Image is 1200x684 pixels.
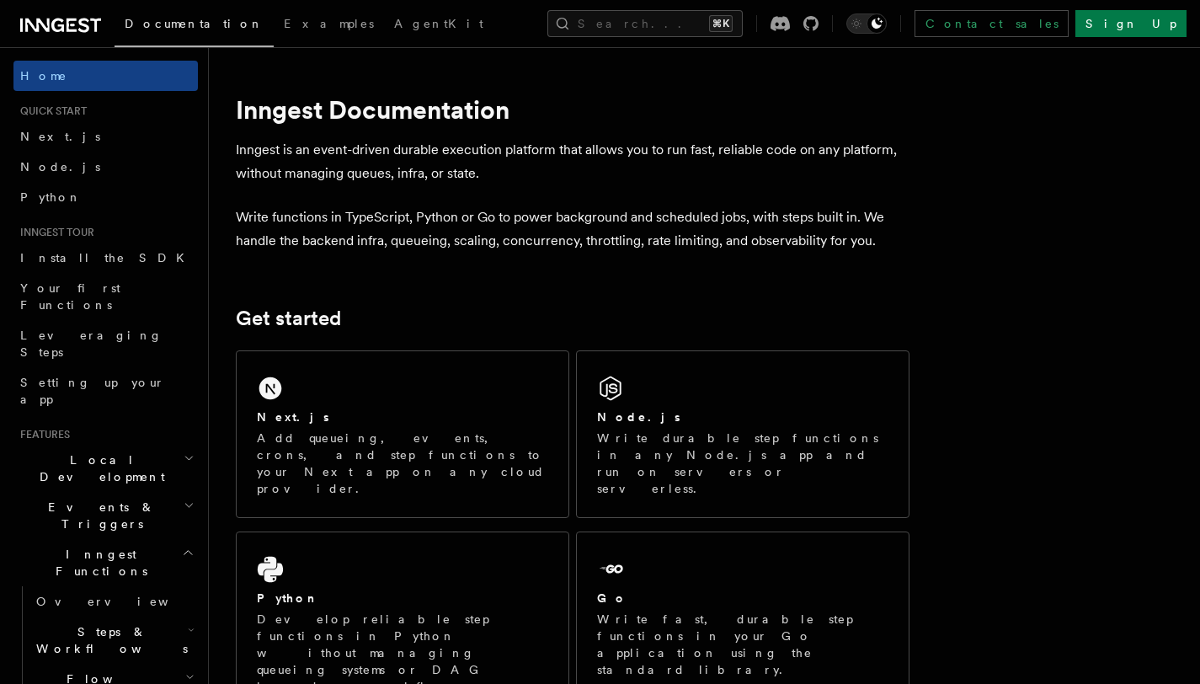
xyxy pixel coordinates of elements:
kbd: ⌘K [709,15,733,32]
span: Next.js [20,130,100,143]
a: Examples [274,5,384,45]
button: Toggle dark mode [846,13,887,34]
span: Overview [36,595,210,608]
span: Python [20,190,82,204]
a: AgentKit [384,5,493,45]
span: Examples [284,17,374,30]
span: Inngest tour [13,226,94,239]
span: Setting up your app [20,376,165,406]
p: Write functions in TypeScript, Python or Go to power background and scheduled jobs, with steps bu... [236,206,909,253]
button: Local Development [13,445,198,492]
h2: Go [597,590,627,607]
p: Add queueing, events, crons, and step functions to your Next app on any cloud provider. [257,430,548,497]
span: Your first Functions [20,281,120,312]
button: Search...⌘K [547,10,743,37]
a: Leveraging Steps [13,320,198,367]
a: Documentation [115,5,274,47]
a: Python [13,182,198,212]
p: Write durable step functions in any Node.js app and run on servers or serverless. [597,430,888,497]
button: Steps & Workflows [29,617,198,664]
button: Events & Triggers [13,492,198,539]
span: Install the SDK [20,251,195,265]
h2: Python [257,590,319,607]
a: Your first Functions [13,273,198,320]
span: AgentKit [394,17,483,30]
span: Steps & Workflows [29,623,188,657]
a: Sign Up [1075,10,1187,37]
a: Overview [29,586,198,617]
p: Write fast, durable step functions in your Go application using the standard library. [597,611,888,678]
span: Documentation [125,17,264,30]
span: Node.js [20,160,100,174]
a: Node.jsWrite durable step functions in any Node.js app and run on servers or serverless. [576,350,909,518]
h2: Node.js [597,409,680,425]
span: Inngest Functions [13,546,182,580]
p: Inngest is an event-driven durable execution platform that allows you to run fast, reliable code ... [236,138,909,185]
span: Features [13,428,70,441]
a: Node.js [13,152,198,182]
a: Install the SDK [13,243,198,273]
span: Home [20,67,67,84]
a: Contact sales [915,10,1069,37]
a: Get started [236,307,341,330]
span: Local Development [13,452,184,485]
button: Inngest Functions [13,539,198,586]
span: Quick start [13,104,87,118]
span: Leveraging Steps [20,329,163,359]
a: Next.jsAdd queueing, events, crons, and step functions to your Next app on any cloud provider. [236,350,569,518]
a: Setting up your app [13,367,198,414]
h1: Inngest Documentation [236,94,909,125]
a: Next.js [13,121,198,152]
span: Events & Triggers [13,499,184,532]
a: Home [13,61,198,91]
h2: Next.js [257,409,329,425]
